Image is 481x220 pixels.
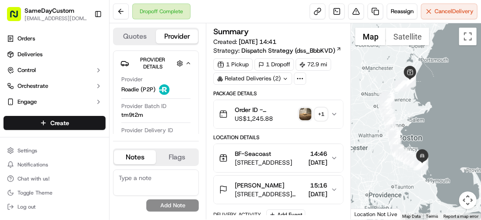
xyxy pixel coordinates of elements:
button: Reassign [387,4,417,19]
span: [DATE] [308,158,327,167]
span: Engage [18,98,37,106]
span: Provider [121,76,143,83]
input: Got a question? Start typing here... [23,57,158,66]
div: 32 [382,92,393,104]
span: Control [18,66,36,74]
div: 39 [383,94,395,105]
span: [STREET_ADDRESS] [235,158,292,167]
button: Add Event [266,209,305,220]
a: Open this area in Google Maps (opens a new window) [353,208,382,220]
button: See all [136,112,159,123]
img: photo_proof_of_delivery image [299,108,311,120]
a: Dispatch Strategy (dss_BbbKVD) [241,46,342,55]
button: Order ID - SDC258484V1US$1,245.88photo_proof_of_delivery image+1 [214,100,343,128]
div: 5 [404,76,416,87]
div: 57 [393,146,404,157]
div: 44 [380,102,391,114]
div: 45 [381,106,392,117]
span: Log out [18,203,35,210]
button: Provider Details [120,54,191,72]
button: Flags [156,150,198,164]
span: Create [50,119,69,127]
div: 52 [389,133,400,145]
span: [PERSON_NAME] [235,181,284,190]
div: 55 [392,144,403,155]
span: [DATE] [79,136,97,143]
div: 47 [384,114,395,126]
div: 72.9 mi [296,58,331,71]
img: SameDayCustom [9,128,23,142]
div: Strategy: [213,46,342,55]
button: Map camera controls [459,191,477,209]
div: 24 [381,94,393,105]
span: Orders [18,35,35,43]
div: 65 [415,159,427,170]
span: Orchestrate [18,82,48,90]
div: 7 [403,77,414,89]
div: Location Not Live [351,209,401,220]
button: Settings [4,144,106,157]
button: Provider [156,29,198,43]
button: CancelDelivery [421,4,477,19]
span: Cancel Delivery [435,7,474,15]
span: BF-Seacoast [235,149,271,158]
div: 62 [407,154,418,166]
span: Deliveries [18,50,42,58]
div: 10 [395,80,406,92]
div: 51 [389,131,401,143]
button: Show street map [355,28,386,45]
img: Nash [9,9,26,26]
span: [DATE] [308,190,327,198]
div: 58 [396,148,407,160]
div: 1 Dropoff [255,58,294,71]
button: Map Data [402,213,421,220]
div: 9 [396,80,407,92]
div: 67 [417,158,428,169]
button: Engage [4,95,106,109]
span: Settings [18,147,37,154]
div: 64 [414,159,425,170]
button: Quotes [114,29,156,43]
div: 63 [410,156,421,168]
div: 61 [403,153,414,164]
a: Terms (opens in new tab) [426,214,438,219]
div: 49 [386,125,397,137]
div: 48 [385,117,396,128]
img: roadie-logo-v2.jpg [159,84,170,95]
img: Google [353,208,382,220]
button: [EMAIL_ADDRESS][DOMAIN_NAME] [25,15,87,22]
div: 53 [389,134,400,146]
div: Related Deliveries (2) [213,72,292,85]
span: Provider Batch ID [121,102,166,110]
div: 60 [400,151,412,162]
span: Order ID - SDC258484V1 [235,105,296,114]
span: Toggle Theme [18,189,53,196]
span: SameDayCustom [27,136,73,143]
span: Roadie (P2P) [121,86,156,94]
span: 15:16 [308,181,327,190]
span: Dispatch Strategy (dss_BbbKVD) [241,46,335,55]
div: 42 [380,98,391,109]
div: 66 [417,158,428,169]
button: Toggle fullscreen view [459,28,477,45]
span: Provider Details [140,56,165,70]
div: Delivery Activity [213,211,261,218]
a: Deliveries [4,47,106,61]
a: Orders [4,32,106,46]
span: Notifications [18,161,48,168]
div: Start new chat [39,84,144,93]
div: 56 [393,145,404,156]
img: 1738778727109-b901c2ba-d612-49f7-a14d-d897ce62d23f [18,84,34,100]
span: 14:46 [308,149,327,158]
div: + 1 [315,108,327,120]
span: US$1,245.88 [235,114,296,123]
button: Toggle Theme [4,187,106,199]
span: Chat with us! [18,175,50,182]
div: 38 [382,93,393,104]
button: Start new chat [149,87,159,97]
button: Control [4,63,106,77]
span: Provider Delivery ID [121,126,173,134]
div: 4 [405,75,416,86]
div: 22 [380,94,392,105]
